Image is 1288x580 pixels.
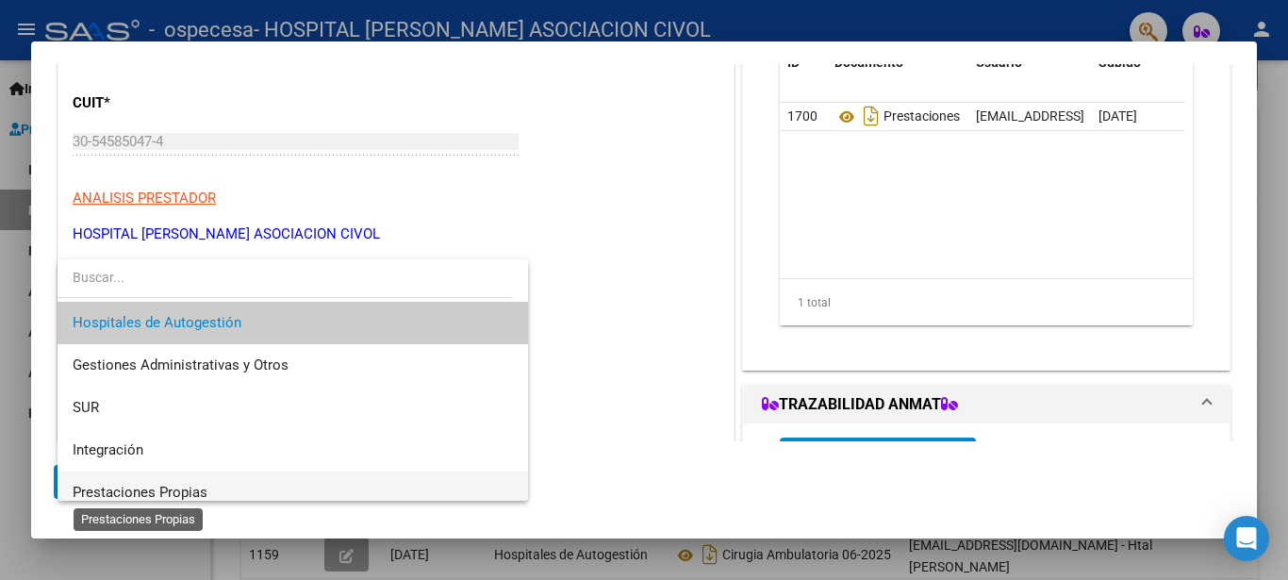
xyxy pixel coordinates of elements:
[1224,516,1269,561] div: Open Intercom Messenger
[73,484,207,501] span: Prestaciones Propias
[73,399,99,416] span: SUR
[73,314,241,331] span: Hospitales de Autogestión
[73,356,289,373] span: Gestiones Administrativas y Otros
[58,257,512,297] input: dropdown search
[73,441,143,458] span: Integración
